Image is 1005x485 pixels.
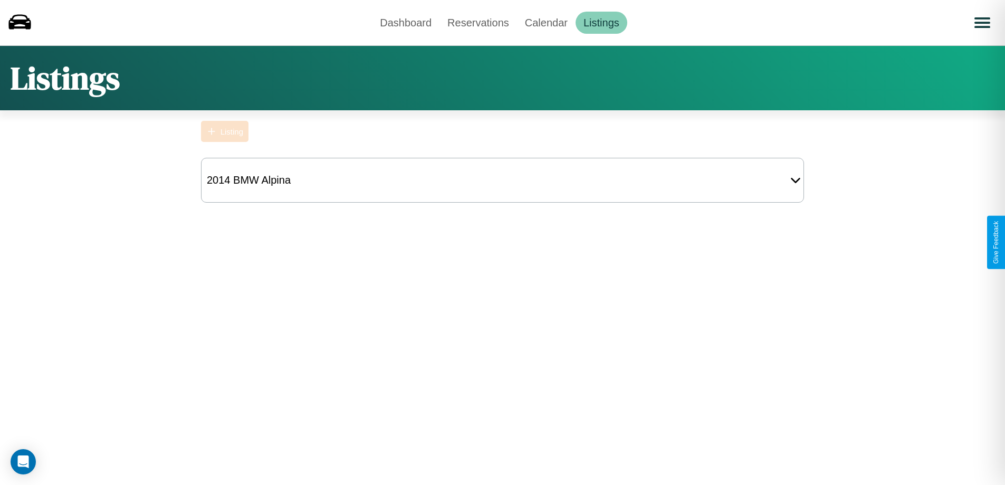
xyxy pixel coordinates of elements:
[201,121,248,142] button: Listing
[202,169,296,192] div: 2014 BMW Alpina
[11,449,36,474] div: Open Intercom Messenger
[439,12,517,34] a: Reservations
[992,221,1000,264] div: Give Feedback
[576,12,627,34] a: Listings
[221,127,243,136] div: Listing
[372,12,439,34] a: Dashboard
[968,8,997,37] button: Open menu
[11,56,120,100] h1: Listings
[517,12,576,34] a: Calendar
